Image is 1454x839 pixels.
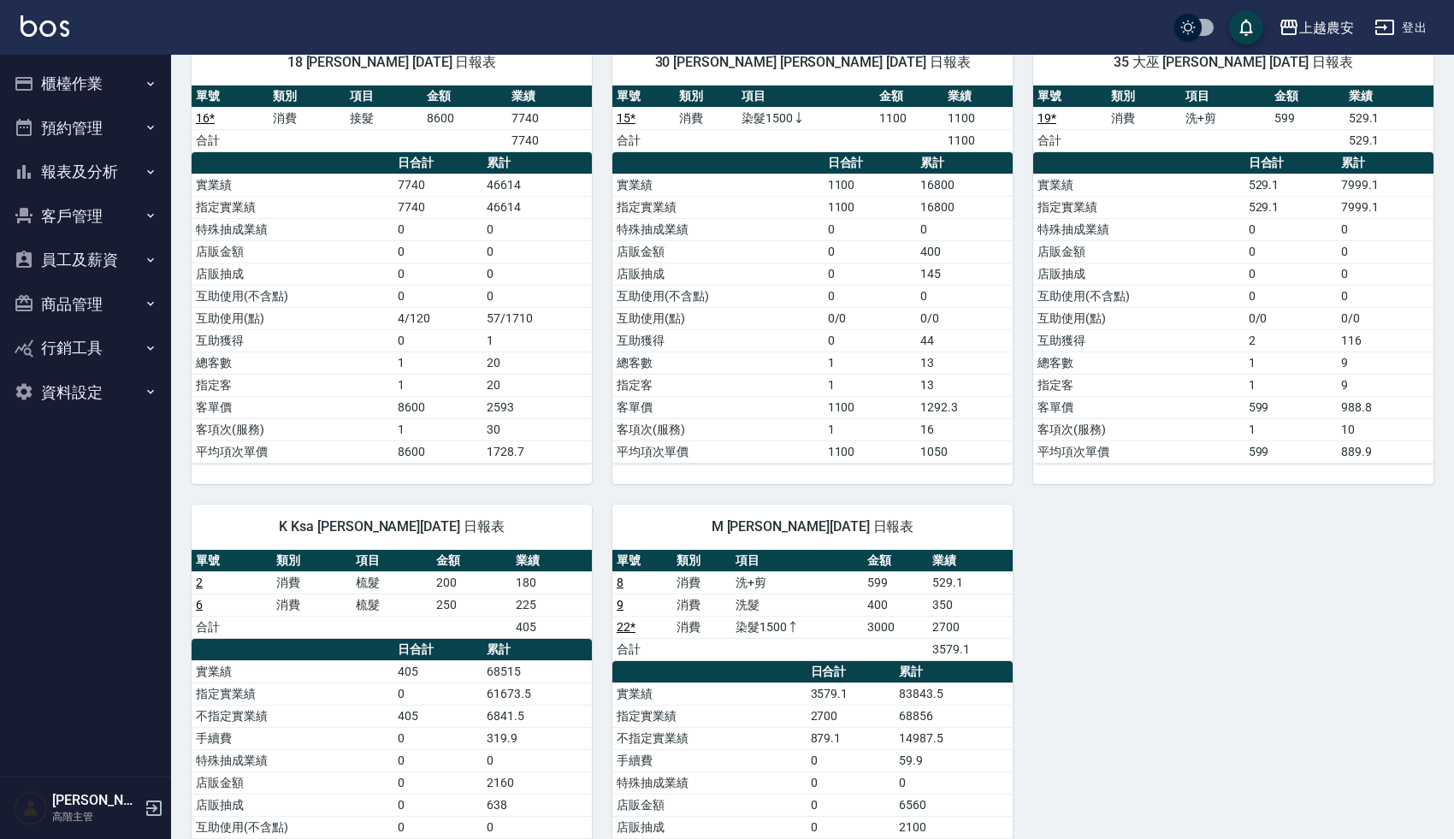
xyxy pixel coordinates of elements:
[1337,263,1433,285] td: 0
[612,240,824,263] td: 店販金額
[1244,440,1338,463] td: 599
[393,307,482,329] td: 4/120
[1033,86,1107,108] th: 單號
[192,396,393,418] td: 客單價
[916,352,1013,374] td: 13
[7,62,164,106] button: 櫃檯作業
[1181,86,1271,108] th: 項目
[272,571,352,594] td: 消費
[192,152,592,464] table: a dense table
[1033,240,1244,263] td: 店販金額
[482,816,592,838] td: 0
[393,285,482,307] td: 0
[1033,152,1433,464] table: a dense table
[916,329,1013,352] td: 44
[482,727,592,749] td: 319.9
[1244,196,1338,218] td: 529.1
[192,86,592,152] table: a dense table
[393,263,482,285] td: 0
[393,682,482,705] td: 0
[612,794,807,816] td: 店販金額
[928,571,1013,594] td: 529.1
[612,705,807,727] td: 指定實業績
[1033,418,1244,440] td: 客項次(服務)
[1368,12,1433,44] button: 登出
[192,129,269,151] td: 合計
[1337,240,1433,263] td: 0
[192,660,393,682] td: 實業績
[1033,352,1244,374] td: 總客數
[916,307,1013,329] td: 0/0
[1337,218,1433,240] td: 0
[928,594,1013,616] td: 350
[824,174,917,196] td: 1100
[807,794,895,816] td: 0
[1244,174,1338,196] td: 529.1
[346,107,423,129] td: 接髮
[192,550,272,572] th: 單號
[1033,329,1244,352] td: 互助獲得
[875,107,943,129] td: 1100
[482,218,592,240] td: 0
[272,594,352,616] td: 消費
[916,396,1013,418] td: 1292.3
[1337,374,1433,396] td: 9
[14,791,48,825] img: Person
[863,594,929,616] td: 400
[895,794,1013,816] td: 6560
[192,218,393,240] td: 特殊抽成業績
[192,794,393,816] td: 店販抽成
[1244,374,1338,396] td: 1
[352,594,432,616] td: 梳髮
[192,440,393,463] td: 平均項次單價
[612,374,824,396] td: 指定客
[737,107,875,129] td: 染髮1500↓
[7,238,164,282] button: 員工及薪資
[612,307,824,329] td: 互助使用(點)
[895,705,1013,727] td: 68856
[916,240,1013,263] td: 400
[1033,396,1244,418] td: 客單價
[482,240,592,263] td: 0
[943,86,1013,108] th: 業績
[672,616,732,638] td: 消費
[393,374,482,396] td: 1
[916,418,1013,440] td: 16
[192,682,393,705] td: 指定實業績
[482,307,592,329] td: 57/1710
[1337,440,1433,463] td: 889.9
[612,152,1013,464] table: a dense table
[1244,307,1338,329] td: 0/0
[511,616,592,638] td: 405
[1337,396,1433,418] td: 988.8
[482,352,592,374] td: 20
[731,550,863,572] th: 項目
[1337,196,1433,218] td: 7999.1
[824,307,917,329] td: 0/0
[352,550,432,572] th: 項目
[482,771,592,794] td: 2160
[807,816,895,838] td: 0
[192,307,393,329] td: 互助使用(點)
[824,440,917,463] td: 1100
[192,174,393,196] td: 實業績
[1181,107,1271,129] td: 洗+剪
[1345,129,1433,151] td: 529.1
[192,263,393,285] td: 店販抽成
[192,418,393,440] td: 客項次(服務)
[916,174,1013,196] td: 16800
[928,550,1013,572] th: 業績
[393,771,482,794] td: 0
[393,749,482,771] td: 0
[612,816,807,838] td: 店販抽成
[7,282,164,327] button: 商品管理
[895,661,1013,683] th: 累計
[7,370,164,415] button: 資料設定
[482,418,592,440] td: 30
[612,329,824,352] td: 互助獲得
[1345,86,1433,108] th: 業績
[612,129,675,151] td: 合計
[1033,174,1244,196] td: 實業績
[393,218,482,240] td: 0
[824,418,917,440] td: 1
